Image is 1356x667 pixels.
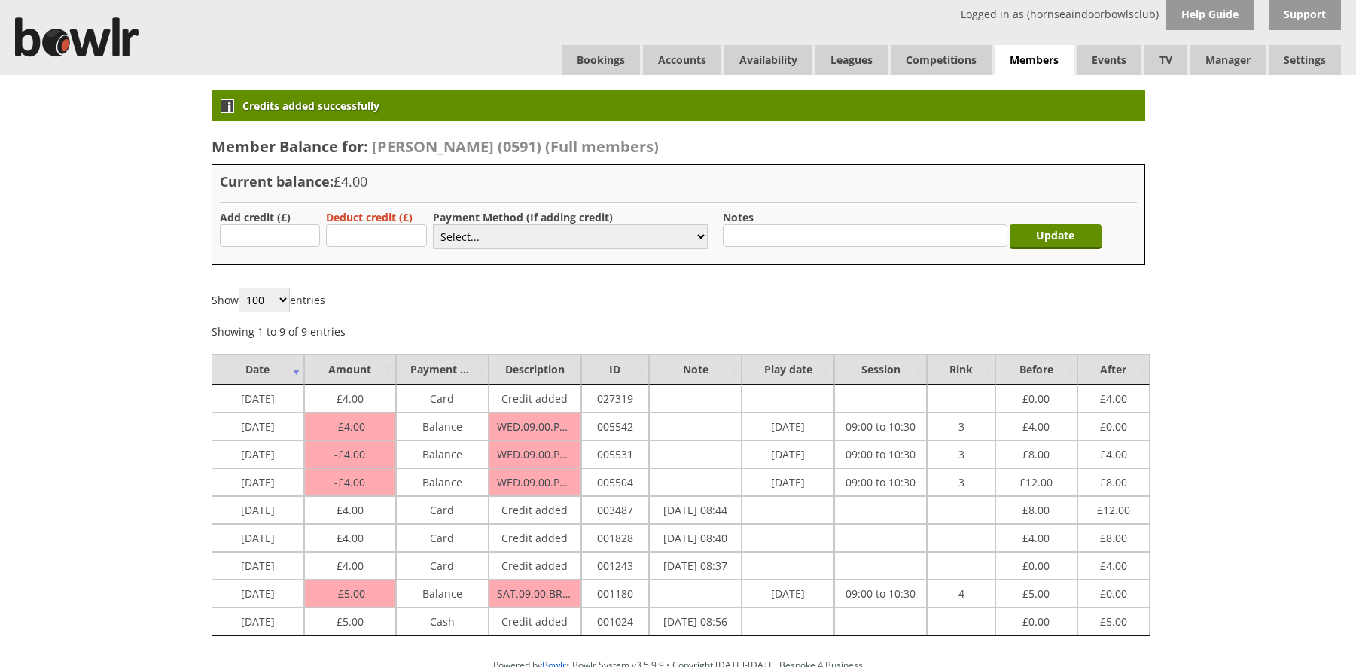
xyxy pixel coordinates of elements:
[649,496,742,524] td: [DATE] 08:44
[239,288,290,312] select: Showentries
[581,440,649,468] td: 005531
[649,552,742,580] td: [DATE] 08:37
[212,468,304,496] td: [DATE]
[1022,611,1050,629] span: 0.00
[995,354,1077,385] td: Before : activate to sort column ascending
[1019,471,1053,489] span: 12.00
[368,136,659,157] a: [PERSON_NAME] (0591) (Full members)
[581,468,649,496] td: 005504
[891,45,992,75] a: Competitions
[927,413,995,440] td: 3
[581,524,649,552] td: 001828
[581,580,649,608] td: 001180
[1144,45,1187,75] span: TV
[581,385,649,413] td: 027319
[372,136,659,157] span: [PERSON_NAME] (0591) (Full members)
[337,499,364,517] span: 4.00
[649,608,742,635] td: [DATE] 08:56
[396,608,489,635] td: Cash
[562,45,640,75] a: Bookings
[927,580,995,608] td: 4
[212,385,304,413] td: [DATE]
[1022,443,1050,461] span: 8.00
[212,136,1145,157] h2: Member Balance for:
[927,468,995,496] td: 3
[489,524,581,552] td: Credit added
[489,385,581,413] td: Credit added
[1100,443,1127,461] span: 4.00
[212,293,325,307] label: Show entries
[334,419,365,434] span: 4.00
[927,440,995,468] td: 3
[396,440,489,468] td: Balance
[581,552,649,580] td: 001243
[834,468,927,496] td: 09:00 to 10:30
[1022,527,1050,545] span: 4.00
[742,413,834,440] td: [DATE]
[212,608,304,635] td: [DATE]
[742,580,834,608] td: [DATE]
[1100,388,1127,406] span: 4.00
[396,413,489,440] td: Balance
[581,413,649,440] td: 005542
[304,354,396,385] td: Amount : activate to sort column ascending
[212,316,346,339] div: Showing 1 to 9 of 9 entries
[649,524,742,552] td: [DATE] 08:40
[396,354,489,385] td: Payment Method : activate to sort column ascending
[489,440,581,468] td: WED.09.00.PROM
[396,524,489,552] td: Card
[742,440,834,468] td: [DATE]
[212,440,304,468] td: [DATE]
[1100,583,1127,601] span: 0.00
[1077,354,1150,385] td: After : activate to sort column ascending
[1097,499,1130,517] span: 12.00
[433,210,613,224] label: Payment Method (If adding credit)
[834,413,927,440] td: 09:00 to 10:30
[815,45,888,75] a: Leagues
[1100,555,1127,573] span: 4.00
[396,496,489,524] td: Card
[326,210,413,224] label: Deduct credit (£)
[337,527,364,545] span: 4.00
[212,552,304,580] td: [DATE]
[581,608,649,635] td: 001024
[396,385,489,413] td: Card
[489,608,581,635] td: Credit added
[1010,224,1102,249] input: Update
[220,172,1137,190] h3: Current balance:
[742,468,834,496] td: [DATE]
[489,354,581,385] td: Description : activate to sort column ascending
[1100,527,1127,545] span: 8.00
[1100,611,1127,629] span: 5.00
[1022,499,1050,517] span: 8.00
[1077,45,1141,75] a: Events
[212,496,304,524] td: [DATE]
[212,90,1145,121] div: Credits added successfully
[1269,45,1341,75] span: Settings
[337,611,364,629] span: 5.00
[489,580,581,608] td: SAT.09.00.BRUNCH
[337,388,364,406] span: 4.00
[834,440,927,468] td: 09:00 to 10:30
[334,475,365,489] span: 4.00
[927,354,995,385] td: Rink : activate to sort column ascending
[212,354,304,385] td: Date : activate to sort column ascending
[834,580,927,608] td: 09:00 to 10:30
[396,468,489,496] td: Balance
[489,496,581,524] td: Credit added
[489,468,581,496] td: WED.09.00.PROM
[1022,416,1050,434] span: 4.00
[489,413,581,440] td: WED.09.00.PROM
[212,580,304,608] td: [DATE]
[724,45,812,75] a: Availability
[396,580,489,608] td: Balance
[995,45,1074,76] span: Members
[1190,45,1266,75] span: Manager
[649,354,742,385] td: Note : activate to sort column ascending
[723,210,754,224] label: Notes
[396,552,489,580] td: Card
[220,210,291,224] label: Add credit (£)
[643,45,721,75] span: Accounts
[212,524,304,552] td: [DATE]
[581,496,649,524] td: 003487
